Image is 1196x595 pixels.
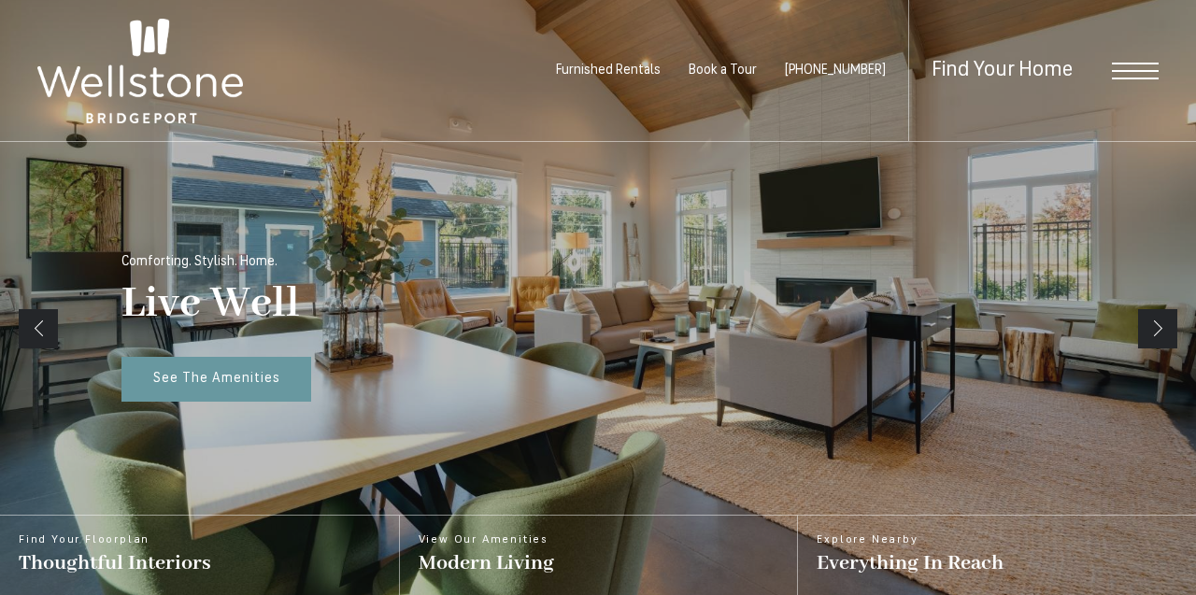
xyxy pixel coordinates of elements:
[689,64,757,78] a: Book a Tour
[419,534,554,545] span: View Our Amenities
[785,64,886,78] span: [PHONE_NUMBER]
[37,19,243,123] img: Wellstone
[797,516,1196,595] a: Explore Nearby
[121,278,300,332] p: Live Well
[785,64,886,78] a: Call Us at (253) 642-8681
[19,309,58,348] a: Previous
[153,372,280,386] span: See The Amenities
[932,60,1073,81] a: Find Your Home
[419,550,554,576] span: Modern Living
[121,357,311,402] a: See The Amenities
[817,550,1004,576] span: Everything In Reach
[1112,63,1159,79] button: Open Menu
[817,534,1004,545] span: Explore Nearby
[19,550,211,576] span: Thoughtful Interiors
[556,64,661,78] a: Furnished Rentals
[1138,309,1177,348] a: Next
[121,255,278,269] p: Comforting. Stylish. Home.
[19,534,211,545] span: Find Your Floorplan
[399,516,798,595] a: View Our Amenities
